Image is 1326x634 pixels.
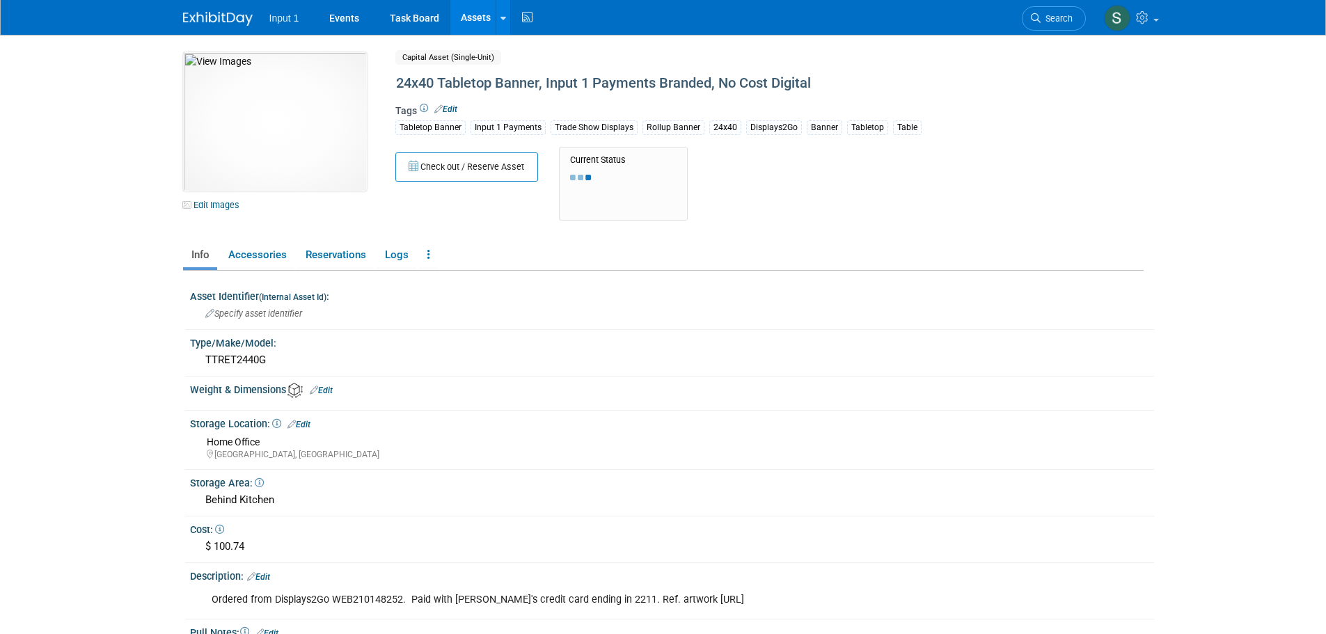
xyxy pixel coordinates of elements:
[190,333,1154,350] div: Type/Make/Model:
[551,120,638,135] div: Trade Show Displays
[287,383,303,398] img: Asset Weight and Dimensions
[570,175,591,180] img: loading...
[202,586,972,614] div: Ordered from Displays2Go WEB210148252. Paid with [PERSON_NAME]'s credit card ending in 2211. Ref....
[395,152,538,182] button: Check out / Reserve Asset
[207,436,260,447] span: Home Office
[190,519,1154,537] div: Cost:
[220,243,294,267] a: Accessories
[190,286,1154,303] div: Asset Identifier :
[570,154,677,166] div: Current Status
[893,120,922,135] div: Table
[642,120,704,135] div: Rollup Banner
[391,71,1029,96] div: 24x40 Tabletop Banner, Input 1 Payments Branded, No Cost Digital
[183,12,253,26] img: ExhibitDay
[205,308,302,319] span: Specify asset identifier
[395,120,466,135] div: Tabletop Banner
[310,386,333,395] a: Edit
[207,449,1144,461] div: [GEOGRAPHIC_DATA], [GEOGRAPHIC_DATA]
[377,243,416,267] a: Logs
[190,379,1154,398] div: Weight & Dimensions
[183,196,245,214] a: Edit Images
[297,243,374,267] a: Reservations
[269,13,299,24] span: Input 1
[1041,13,1073,24] span: Search
[190,566,1154,584] div: Description:
[471,120,546,135] div: Input 1 Payments
[807,120,842,135] div: Banner
[200,489,1144,511] div: Behind Kitchen
[1022,6,1086,31] a: Search
[395,50,501,65] span: Capital Asset (Single-Unit)
[287,420,310,429] a: Edit
[434,104,457,114] a: Edit
[395,104,1029,144] div: Tags
[183,243,217,267] a: Info
[1104,5,1130,31] img: Susan Stout
[190,413,1154,431] div: Storage Location:
[200,536,1144,557] div: $ 100.74
[200,349,1144,371] div: TTRET2440G
[190,477,264,489] span: Storage Area:
[746,120,802,135] div: Displays2Go
[247,572,270,582] a: Edit
[183,52,367,191] img: View Images
[847,120,888,135] div: Tabletop
[709,120,741,135] div: 24x40
[259,292,326,302] small: (Internal Asset Id)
